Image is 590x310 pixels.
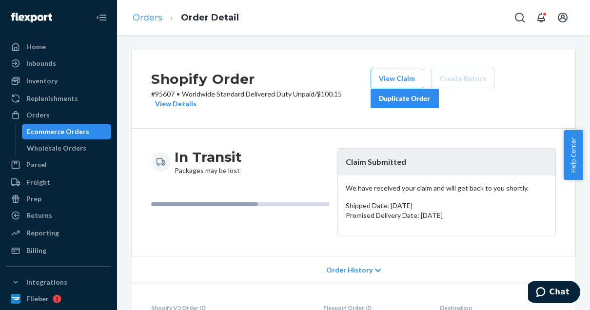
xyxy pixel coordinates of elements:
button: Open notifications [531,8,551,27]
p: We have received your claim and will get back to you shortly. [346,183,548,193]
a: Returns [6,208,111,223]
button: Duplicate Order [371,89,439,108]
iframe: Opens a widget where you can chat to one of our agents [528,281,580,305]
div: Home [26,42,46,52]
div: Orders [26,110,50,120]
div: Inventory [26,76,58,86]
button: Integrations [6,274,111,290]
a: Freight [6,174,111,190]
h2: Shopify Order [151,69,371,89]
button: Open Search Box [510,8,530,27]
button: Close Navigation [92,8,111,27]
div: Ecommerce Orders [27,127,89,136]
div: Inbounds [26,58,56,68]
a: Billing [6,243,111,258]
button: View Details [151,99,197,109]
a: Inbounds [6,56,111,71]
header: Claim Submitted [338,149,555,175]
div: Billing [26,246,46,255]
div: Replenishments [26,94,78,103]
a: Orders [133,12,162,23]
p: Shipped Date: [DATE] [346,201,548,211]
div: Returns [26,211,52,220]
a: Orders [6,107,111,123]
img: Flexport logo [11,13,52,22]
div: Prep [26,194,41,204]
a: Ecommerce Orders [22,124,112,139]
button: Help Center [564,130,583,180]
div: Reporting [26,228,59,238]
div: Wholesale Orders [27,143,86,153]
button: View Claim [371,69,423,88]
h3: In Transit [175,148,242,166]
a: Replenishments [6,91,111,106]
button: Open account menu [553,8,572,27]
a: Inventory [6,73,111,89]
a: Wholesale Orders [22,140,112,156]
button: Create Return [431,69,494,88]
a: Reporting [6,225,111,241]
a: Prep [6,191,111,207]
ol: breadcrumbs [125,3,247,32]
span: • [177,90,180,98]
span: Worldwide Standard Delivered Duty Unpaid [182,90,315,98]
div: Packages may be lost [175,148,242,175]
div: Flieber [26,294,49,304]
a: Flieber [6,291,111,307]
div: Integrations [26,277,67,287]
p: Promised Delivery Date: [DATE] [346,211,548,220]
a: Parcel [6,157,111,173]
div: Duplicate Order [379,94,431,103]
div: Freight [26,177,50,187]
div: Parcel [26,160,47,170]
span: Order History [326,265,373,275]
a: Home [6,39,111,55]
p: # 95607 / $100.15 [151,89,371,109]
a: Order Detail [181,12,239,23]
